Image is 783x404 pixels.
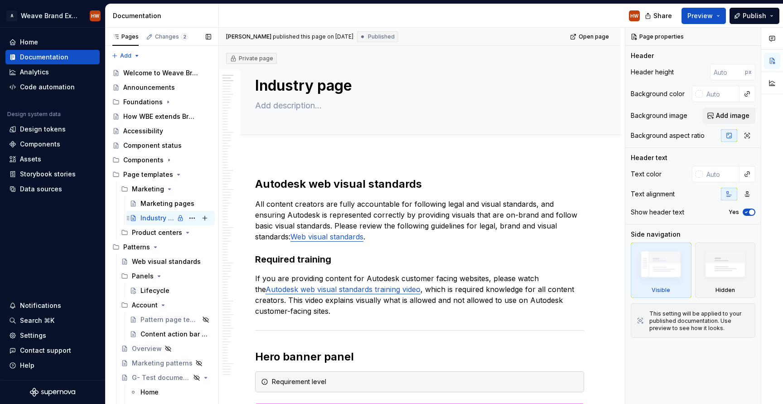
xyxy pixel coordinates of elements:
[5,137,100,151] a: Components
[272,377,578,386] div: Requirement level
[132,257,201,266] div: Web visual standards
[20,155,41,164] div: Assets
[91,12,99,19] div: HW
[5,182,100,196] a: Data sources
[631,230,681,239] div: Side navigation
[20,346,71,355] div: Contact support
[273,33,353,40] div: published this page on [DATE]
[123,141,182,150] div: Component status
[20,185,62,194] div: Data sources
[132,301,158,310] div: Account
[5,298,100,313] button: Notifications
[5,167,100,181] a: Storybook stories
[703,166,739,182] input: Auto
[290,232,363,241] a: Web visual standards
[123,156,164,165] div: Components
[120,52,131,59] span: Add
[681,8,726,24] button: Preview
[123,83,175,92] div: Announcements
[255,199,584,242] p: All content creators are fully accountable for following legal and visual standards, and ensuring...
[631,131,705,140] div: Background aspect ratio
[30,388,75,397] svg: Supernova Logo
[5,65,100,79] a: Analytics
[117,298,215,312] div: Account
[109,49,143,62] button: Add
[226,33,271,40] span: [PERSON_NAME]
[140,315,199,324] div: Pattern page template
[649,310,749,332] div: This setting will be applied to your published documentation. Use preview to see how it looks.
[695,243,756,298] div: Hidden
[631,89,685,98] div: Background color
[255,253,584,266] h3: Required training
[640,8,678,24] button: Share
[2,6,103,25] button: AWeave Brand ExtendedHW
[20,331,46,340] div: Settings
[5,50,100,64] a: Documentation
[743,11,766,20] span: Publish
[155,33,188,40] div: Changes
[745,68,752,76] p: px
[20,68,49,77] div: Analytics
[716,111,749,120] span: Add image
[117,225,215,240] div: Product centers
[109,124,215,138] a: Accessibility
[132,185,164,194] div: Marketing
[729,209,739,216] label: Yes
[5,152,100,166] a: Assets
[109,95,215,109] div: Foundations
[113,11,215,20] div: Documentation
[123,68,198,78] div: Welcome to Weave Brand Extended
[132,373,190,382] div: G- Test documentation page
[20,125,66,134] div: Design tokens
[6,10,17,21] div: A
[730,8,779,24] button: Publish
[631,190,675,199] div: Text alignment
[112,33,139,40] div: Pages
[255,273,584,316] p: If you are providing content for Autodesk customer facing websites, please watch the , which is r...
[109,167,215,182] div: Page templates
[631,243,691,298] div: Visible
[21,11,79,20] div: Weave Brand Extended
[631,111,687,120] div: Background image
[5,313,100,328] button: Search ⌘K
[653,11,672,20] span: Share
[109,80,215,95] a: Announcements
[117,370,215,385] a: G- Test documentation page
[126,196,215,211] a: Marketing pages
[117,269,215,283] div: Panels
[631,153,667,162] div: Header text
[140,286,169,295] div: Lifecycle
[20,53,68,62] div: Documentation
[109,240,215,254] div: Patterns
[109,138,215,153] a: Component status
[117,254,215,269] a: Web visual standards
[715,287,735,294] div: Hidden
[20,38,38,47] div: Home
[20,140,60,149] div: Components
[5,343,100,358] button: Contact support
[140,214,174,223] div: Industry page
[703,107,755,124] button: Add image
[703,86,739,102] input: Auto
[687,11,713,20] span: Preview
[126,211,215,225] a: Industry page
[631,51,654,60] div: Header
[140,199,194,208] div: Marketing pages
[631,68,674,77] div: Header height
[253,75,582,97] textarea: Industry page
[5,122,100,136] a: Design tokens
[123,170,173,179] div: Page templates
[126,283,215,298] a: Lifecycle
[126,312,215,327] a: Pattern page template
[117,356,215,370] a: Marketing patterns
[20,83,75,92] div: Code automation
[567,30,613,43] a: Open page
[109,153,215,167] div: Components
[631,170,662,179] div: Text color
[255,350,584,364] h2: Hero banner panel
[117,182,215,196] div: Marketing
[132,344,162,353] div: Overview
[5,328,100,343] a: Settings
[5,35,100,49] a: Home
